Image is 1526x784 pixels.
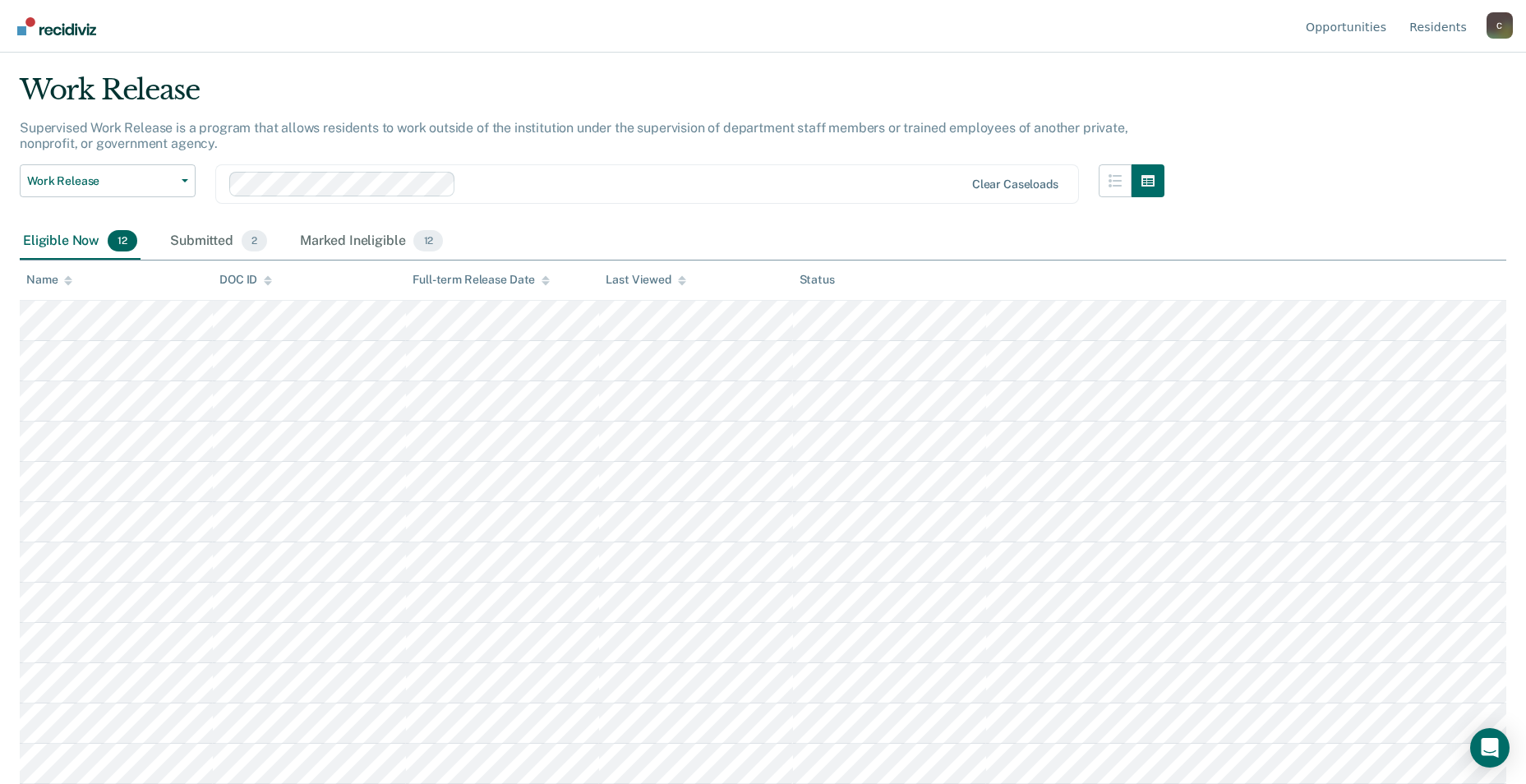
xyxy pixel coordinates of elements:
div: Full-term Release Date [413,273,550,287]
img: Recidiviz [17,17,96,35]
div: C [1487,12,1513,39]
span: 12 [108,230,137,251]
div: Work Release [20,73,1164,120]
div: Marked Ineligible12 [297,224,446,260]
div: Submitted2 [167,224,270,260]
div: Open Intercom Messenger [1470,728,1510,768]
div: Name [26,273,72,287]
button: Profile dropdown button [1487,12,1513,39]
div: DOC ID [219,273,272,287]
div: Status [800,273,835,287]
div: Eligible Now12 [20,224,141,260]
p: Supervised Work Release is a program that allows residents to work outside of the institution und... [20,120,1128,151]
span: 12 [413,230,443,251]
span: Work Release [27,174,175,188]
button: Work Release [20,164,196,197]
span: 2 [242,230,267,251]
div: Last Viewed [606,273,685,287]
div: Clear caseloads [972,178,1058,191]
